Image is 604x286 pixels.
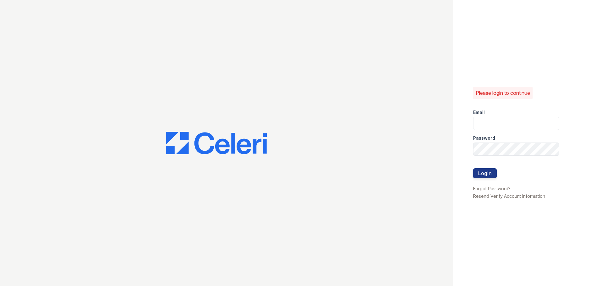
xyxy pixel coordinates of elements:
label: Email [473,109,485,116]
img: CE_Logo_Blue-a8612792a0a2168367f1c8372b55b34899dd931a85d93a1a3d3e32e68fde9ad4.png [166,132,267,154]
button: Login [473,168,497,178]
label: Password [473,135,495,141]
a: Forgot Password? [473,186,511,191]
a: Resend Verify Account Information [473,193,545,199]
p: Please login to continue [476,89,530,97]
